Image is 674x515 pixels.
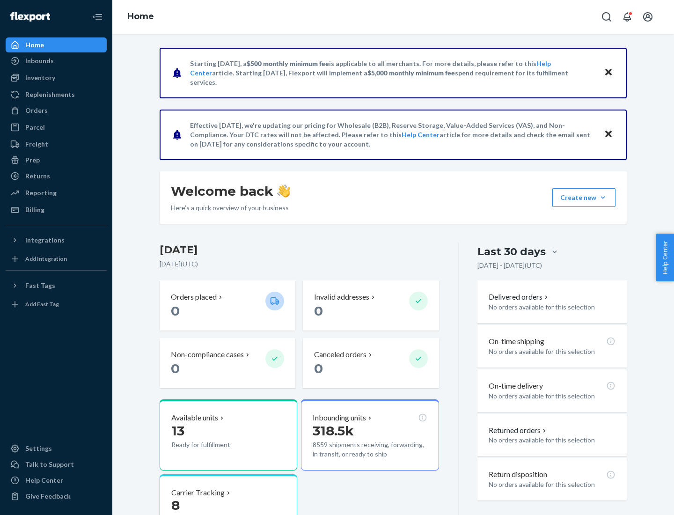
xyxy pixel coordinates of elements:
[6,202,107,217] a: Billing
[25,460,74,469] div: Talk to Support
[314,360,323,376] span: 0
[602,66,615,80] button: Close
[25,444,52,453] div: Settings
[313,423,354,439] span: 318.5k
[25,106,48,115] div: Orders
[190,59,595,87] p: Starting [DATE], a is applicable to all merchants. For more details, please refer to this article...
[618,7,637,26] button: Open notifications
[6,185,107,200] a: Reporting
[656,234,674,281] button: Help Center
[477,261,542,270] p: [DATE] - [DATE] ( UTC )
[301,399,439,471] button: Inbounding units318.5k8559 shipments receiving, forwarding, in transit, or ready to ship
[6,169,107,184] a: Returns
[489,435,615,445] p: No orders available for this selection
[313,440,427,459] p: 8559 shipments receiving, forwarding, in transit, or ready to ship
[25,476,63,485] div: Help Center
[10,12,50,22] img: Flexport logo
[489,347,615,356] p: No orders available for this selection
[25,140,48,149] div: Freight
[6,489,107,504] button: Give Feedback
[6,251,107,266] a: Add Integration
[160,243,439,257] h3: [DATE]
[160,280,295,331] button: Orders placed 0
[489,469,547,480] p: Return disposition
[313,412,366,423] p: Inbounding units
[6,473,107,488] a: Help Center
[489,391,615,401] p: No orders available for this selection
[552,188,615,207] button: Create new
[6,53,107,68] a: Inbounds
[171,440,258,449] p: Ready for fulfillment
[160,338,295,388] button: Non-compliance cases 0
[6,457,107,472] a: Talk to Support
[6,103,107,118] a: Orders
[6,120,107,135] a: Parcel
[6,37,107,52] a: Home
[597,7,616,26] button: Open Search Box
[6,87,107,102] a: Replenishments
[25,492,71,501] div: Give Feedback
[303,280,439,331] button: Invalid addresses 0
[314,303,323,319] span: 0
[171,360,180,376] span: 0
[6,441,107,456] a: Settings
[477,244,546,259] div: Last 30 days
[25,40,44,50] div: Home
[489,480,615,489] p: No orders available for this selection
[489,381,543,391] p: On-time delivery
[25,171,50,181] div: Returns
[171,183,290,199] h1: Welcome back
[25,188,57,198] div: Reporting
[6,297,107,312] a: Add Fast Tag
[25,255,67,263] div: Add Integration
[277,184,290,198] img: hand-wave emoji
[402,131,440,139] a: Help Center
[171,497,180,513] span: 8
[247,59,329,67] span: $500 monthly minimum fee
[6,70,107,85] a: Inventory
[638,7,657,26] button: Open account menu
[88,7,107,26] button: Close Navigation
[190,121,595,149] p: Effective [DATE], we're updating our pricing for Wholesale (B2B), Reserve Storage, Value-Added Se...
[489,336,544,347] p: On-time shipping
[171,292,217,302] p: Orders placed
[489,425,548,436] button: Returned orders
[25,205,44,214] div: Billing
[6,233,107,248] button: Integrations
[25,123,45,132] div: Parcel
[6,137,107,152] a: Freight
[489,302,615,312] p: No orders available for this selection
[6,153,107,168] a: Prep
[171,412,218,423] p: Available units
[171,303,180,319] span: 0
[171,203,290,213] p: Here’s a quick overview of your business
[25,90,75,99] div: Replenishments
[120,3,161,30] ol: breadcrumbs
[6,278,107,293] button: Fast Tags
[367,69,455,77] span: $5,000 monthly minimum fee
[489,292,550,302] button: Delivered orders
[127,11,154,22] a: Home
[25,56,54,66] div: Inbounds
[171,349,244,360] p: Non-compliance cases
[602,128,615,141] button: Close
[314,292,369,302] p: Invalid addresses
[160,259,439,269] p: [DATE] ( UTC )
[303,338,439,388] button: Canceled orders 0
[25,281,55,290] div: Fast Tags
[25,300,59,308] div: Add Fast Tag
[171,487,225,498] p: Carrier Tracking
[25,155,40,165] div: Prep
[314,349,366,360] p: Canceled orders
[171,423,184,439] span: 13
[25,235,65,245] div: Integrations
[25,73,55,82] div: Inventory
[160,399,297,471] button: Available units13Ready for fulfillment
